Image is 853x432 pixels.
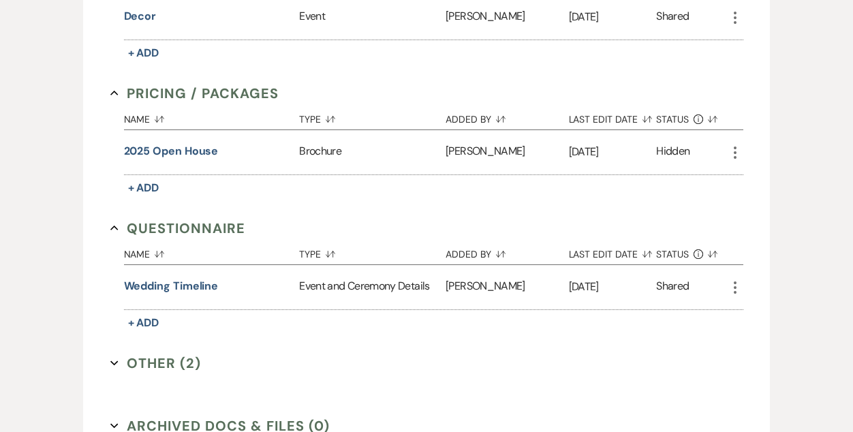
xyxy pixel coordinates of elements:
div: Shared [656,8,689,27]
span: + Add [128,46,159,60]
div: Brochure [299,130,446,174]
button: Type [299,104,446,129]
button: Last Edit Date [569,238,657,264]
button: Pricing / Packages [110,83,279,104]
button: Added By [446,238,568,264]
span: Status [656,114,689,124]
button: Status [656,238,726,264]
button: Decor [124,8,157,25]
button: Questionnaire [110,218,246,238]
button: Type [299,238,446,264]
div: [PERSON_NAME] [446,265,568,309]
button: + Add [124,44,164,63]
span: Status [656,249,689,259]
button: Status [656,104,726,129]
button: Wedding Timeline [124,278,219,294]
div: Event and Ceremony Details [299,265,446,309]
div: [PERSON_NAME] [446,130,568,174]
button: Name [124,238,300,264]
div: Shared [656,278,689,296]
button: 2025 Open House [124,143,219,159]
span: + Add [128,181,159,195]
button: Other (2) [110,353,202,373]
button: Last Edit Date [569,104,657,129]
p: [DATE] [569,8,657,26]
p: [DATE] [569,143,657,161]
div: Hidden [656,143,689,161]
button: Added By [446,104,568,129]
button: Name [124,104,300,129]
button: + Add [124,179,164,198]
p: [DATE] [569,278,657,296]
span: + Add [128,315,159,330]
button: + Add [124,313,164,333]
